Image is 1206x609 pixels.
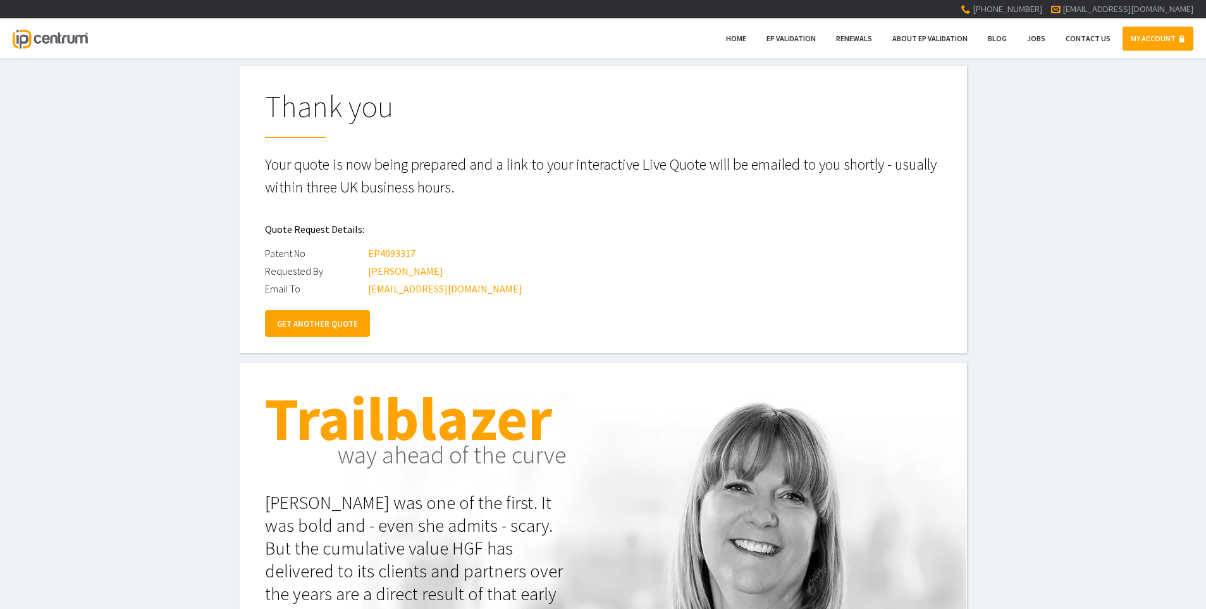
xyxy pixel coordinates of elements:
[836,34,872,43] span: Renewals
[828,27,880,51] a: Renewals
[766,34,816,43] span: EP Validation
[726,34,746,43] span: Home
[884,27,976,51] a: About EP Validation
[1062,3,1193,15] a: [EMAIL_ADDRESS][DOMAIN_NAME]
[892,34,968,43] span: About EP Validation
[265,214,942,244] h2: Quote Request Details:
[265,310,370,337] a: GET ANOTHER QUOTE
[368,244,415,262] div: EP4093317
[1027,34,1045,43] span: Jobs
[265,262,366,280] div: Requested By
[988,34,1007,43] span: Blog
[265,244,366,262] div: Patent No
[980,27,1015,51] a: Blog
[718,27,754,51] a: Home
[265,153,942,199] p: Your quote is now being prepared and a link to your interactive Live Quote will be emailed to you...
[368,262,443,280] div: [PERSON_NAME]
[758,27,824,51] a: EP Validation
[368,280,522,298] div: [EMAIL_ADDRESS][DOMAIN_NAME]
[265,280,366,298] div: Email To
[1066,34,1111,43] span: Contact Us
[1123,27,1193,51] a: MY ACCOUNT
[13,18,87,58] a: IP Centrum
[265,91,942,138] h1: Thank you
[1057,27,1119,51] a: Contact Us
[1019,27,1054,51] a: Jobs
[973,3,1042,15] span: [PHONE_NUMBER]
